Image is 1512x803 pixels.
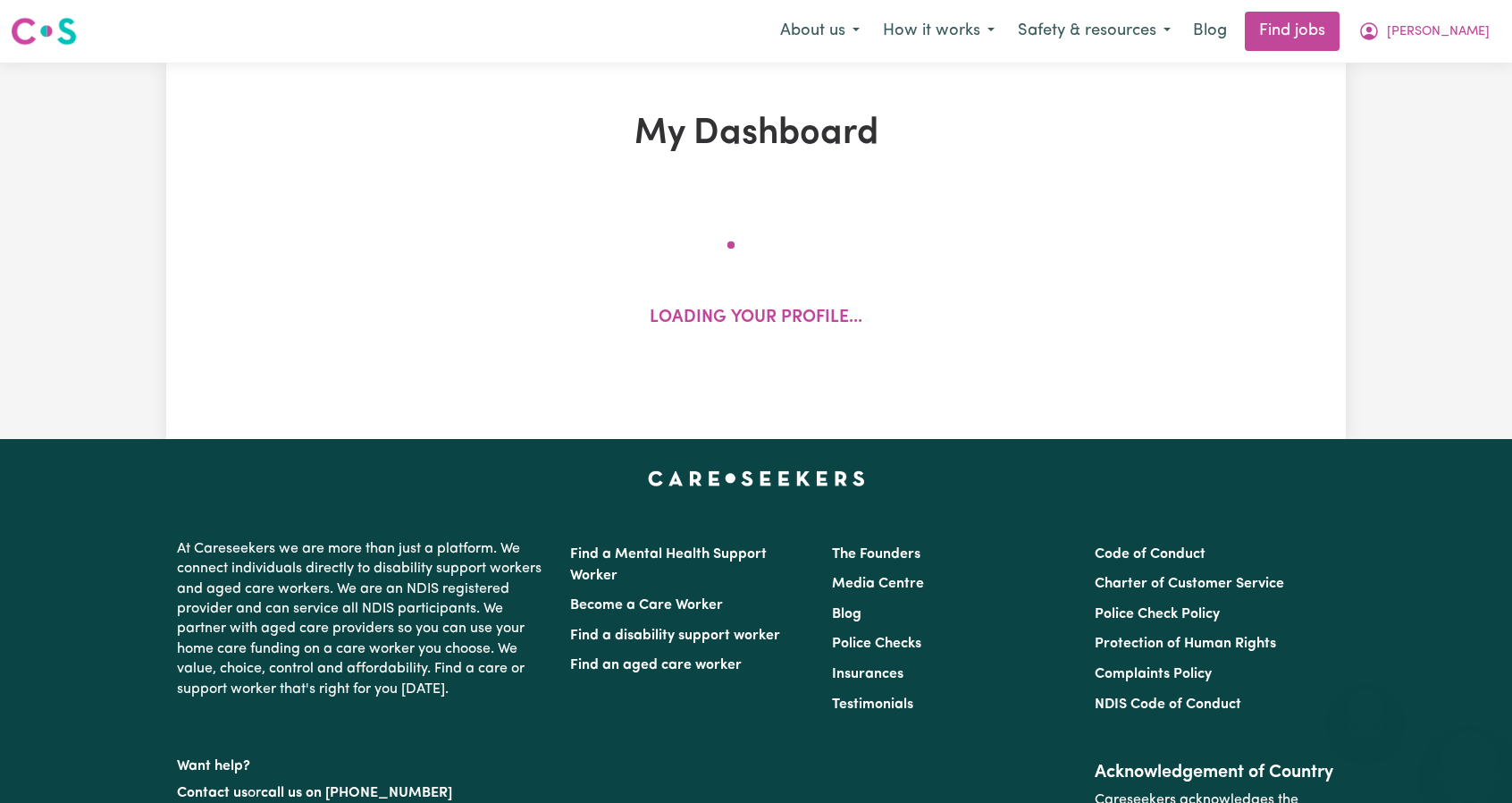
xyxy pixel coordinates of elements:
[1006,13,1182,50] button: Safety & resources
[1095,762,1335,783] h2: Acknowledgement of Country
[261,786,452,800] a: call us on [PHONE_NUMBER]
[1095,637,1276,651] a: Protection of Human Rights
[570,547,767,583] a: Find a Mental Health Support Worker
[1387,22,1490,42] span: [PERSON_NAME]
[374,113,1138,156] h1: My Dashboard
[1441,731,1498,789] iframe: Button to launch messaging window
[832,547,920,562] a: The Founders
[832,697,913,712] a: Testimonials
[570,658,742,672] a: Find an aged care worker
[1245,12,1340,51] a: Find jobs
[1182,12,1238,51] a: Blog
[177,749,549,776] p: Want help?
[1347,13,1501,50] button: My Account
[1095,697,1241,712] a: NDIS Code of Conduct
[1348,689,1383,724] iframe: Close message
[832,577,924,591] a: Media Centre
[769,13,871,50] button: About us
[570,598,723,613] a: Become a Care Worker
[1095,577,1284,591] a: Charter of Customer Service
[1095,607,1220,621] a: Police Check Policy
[832,667,903,681] a: Insurances
[11,11,77,52] a: Careseekers logo
[1095,667,1212,681] a: Complaints Policy
[177,532,549,706] p: At Careseekers we are more than just a platform. We connect individuals directly to disability su...
[832,637,921,651] a: Police Checks
[871,13,1006,50] button: How it works
[570,629,780,643] a: Find a disability support worker
[1095,547,1205,562] a: Code of Conduct
[832,607,861,621] a: Blog
[648,471,865,486] a: Careseekers home page
[177,786,248,800] a: Contact us
[650,306,862,332] p: Loading your profile...
[11,15,77,47] img: Careseekers logo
